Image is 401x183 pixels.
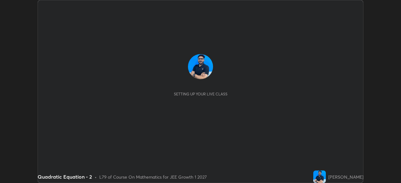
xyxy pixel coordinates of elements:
img: ab24a058a92a4a82a9f905d27f7b9411.jpg [313,170,326,183]
div: L79 of Course On Mathematics for JEE Growth 1 2027 [99,174,207,180]
div: [PERSON_NAME] [328,174,363,180]
div: • [95,174,97,180]
div: Setting up your live class [174,92,227,96]
div: Quadratic Equation - 2 [38,173,92,180]
img: ab24a058a92a4a82a9f905d27f7b9411.jpg [188,54,213,79]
